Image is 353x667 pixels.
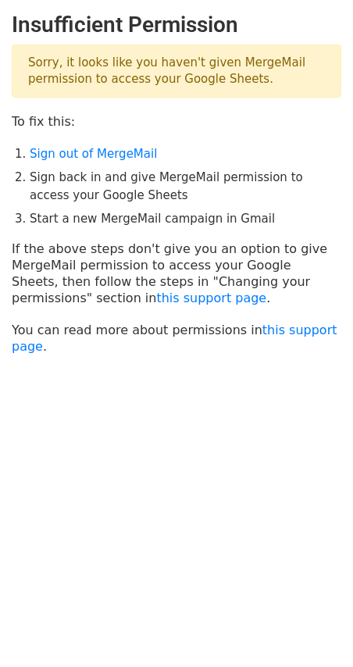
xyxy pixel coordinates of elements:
[12,323,337,354] a: this support page
[12,45,341,98] p: Sorry, it looks like you haven't given MergeMail permission to access your Google Sheets.
[30,147,157,161] a: Sign out of MergeMail
[12,12,341,38] h2: Insufficient Permission
[30,210,341,228] li: Start a new MergeMail campaign in Gmail
[12,241,341,306] p: If the above steps don't give you an option to give MergeMail permission to access your Google Sh...
[12,322,341,355] p: You can read more about permissions in .
[12,113,341,130] p: To fix this:
[156,291,266,305] a: this support page
[30,169,341,204] li: Sign back in and give MergeMail permission to access your Google Sheets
